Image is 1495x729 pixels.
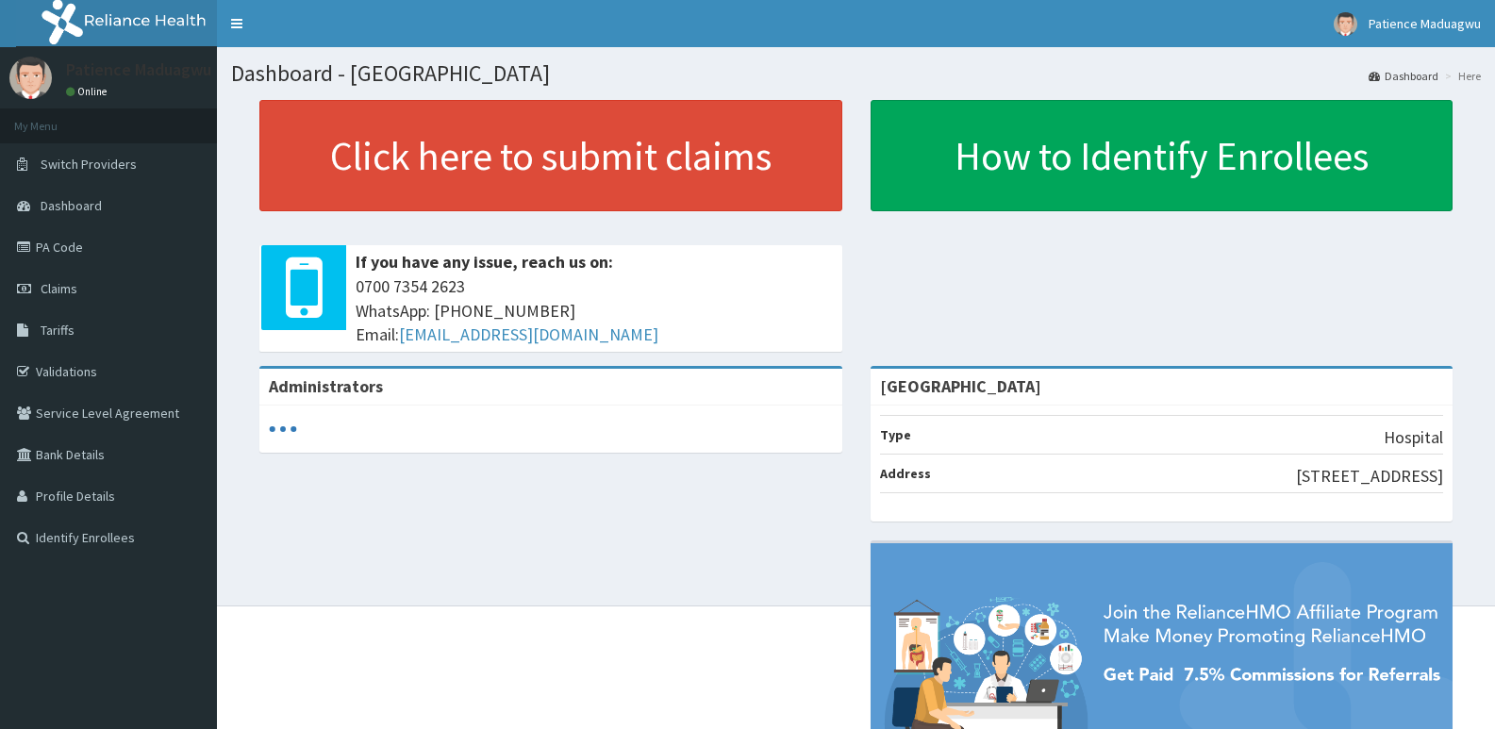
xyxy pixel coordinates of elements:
span: 0700 7354 2623 WhatsApp: [PHONE_NUMBER] Email: [356,274,833,347]
p: Hospital [1384,425,1443,450]
a: Click here to submit claims [259,100,842,211]
li: Here [1440,68,1481,84]
span: Tariffs [41,322,75,339]
p: Patience Maduagwu [66,61,211,78]
strong: [GEOGRAPHIC_DATA] [880,375,1041,397]
b: Administrators [269,375,383,397]
span: Switch Providers [41,156,137,173]
img: User Image [9,57,52,99]
svg: audio-loading [269,415,297,443]
b: Type [880,426,911,443]
span: Patience Maduagwu [1369,15,1481,32]
b: Address [880,465,931,482]
span: Dashboard [41,197,102,214]
a: [EMAIL_ADDRESS][DOMAIN_NAME] [399,323,658,345]
p: [STREET_ADDRESS] [1296,464,1443,489]
h1: Dashboard - [GEOGRAPHIC_DATA] [231,61,1481,86]
img: User Image [1334,12,1357,36]
a: How to Identify Enrollees [871,100,1453,211]
b: If you have any issue, reach us on: [356,251,613,273]
a: Online [66,85,111,98]
a: Dashboard [1369,68,1438,84]
span: Claims [41,280,77,297]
